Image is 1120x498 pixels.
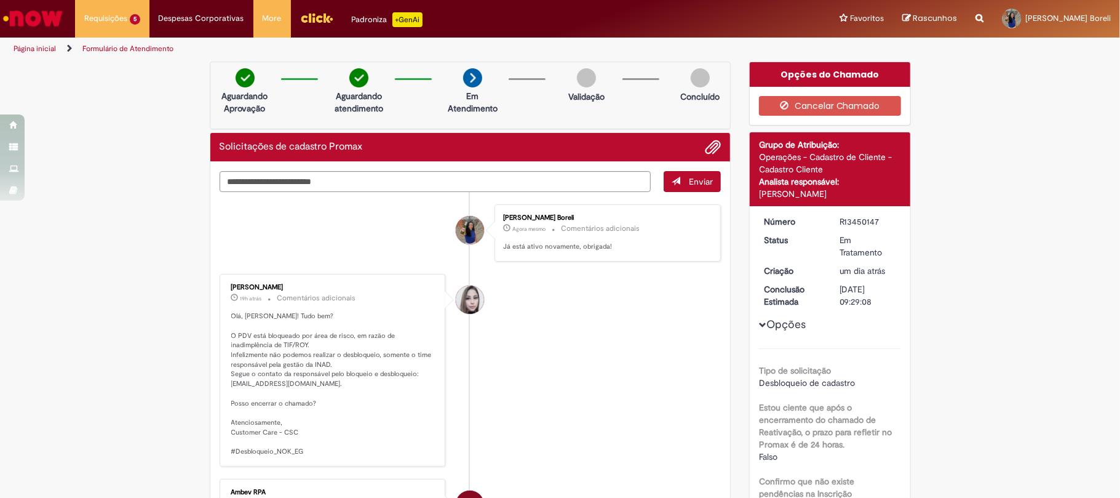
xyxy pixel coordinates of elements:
div: [PERSON_NAME] Boreli [503,214,708,222]
small: Comentários adicionais [277,293,356,303]
p: Validação [568,90,605,103]
span: Rascunhos [913,12,957,24]
p: Aguardando atendimento [329,90,389,114]
b: Tipo de solicitação [759,365,831,376]
span: Desbloqueio de cadastro [759,377,855,388]
div: Grupo de Atribuição: [759,139,901,151]
button: Enviar [664,171,721,192]
div: Opções do Chamado [750,62,910,87]
button: Cancelar Chamado [759,96,901,116]
div: Ambev RPA [231,489,436,496]
img: check-circle-green.png [236,68,255,87]
ul: Trilhas de página [9,38,737,60]
p: Aguardando Aprovação [215,90,275,114]
time: 28/08/2025 11:31:38 [512,225,546,233]
a: Página inicial [14,44,56,54]
span: More [263,12,282,25]
dt: Criação [755,265,830,277]
dt: Número [755,215,830,228]
p: Olá, [PERSON_NAME]! Tudo bem? O PDV está bloqueado por área de risco, em razão de inadimplência d... [231,311,436,457]
div: [PERSON_NAME] [231,284,436,291]
a: Rascunhos [902,13,957,25]
div: R13450147 [840,215,897,228]
img: arrow-next.png [463,68,482,87]
span: um dia atrás [840,265,886,276]
span: 19h atrás [240,295,262,302]
div: Padroniza [352,12,423,27]
img: ServiceNow [1,6,65,31]
span: 5 [130,14,140,25]
span: Favoritos [850,12,884,25]
dt: Status [755,234,830,246]
span: Agora mesmo [512,225,546,233]
time: 26/08/2025 18:05:43 [840,265,886,276]
div: Operações - Cadastro de Cliente - Cadastro Cliente [759,151,901,175]
div: Analista responsável: [759,175,901,188]
small: Comentários adicionais [561,223,640,234]
span: Falso [759,451,777,462]
time: 27/08/2025 16:02:30 [240,295,262,302]
a: Formulário de Atendimento [82,44,173,54]
span: Despesas Corporativas [159,12,244,25]
p: +GenAi [392,12,423,27]
button: Adicionar anexos [705,139,721,155]
p: Já está ativo novamente, obrigada! [503,242,708,252]
div: [PERSON_NAME] [759,188,901,200]
img: check-circle-green.png [349,68,368,87]
span: Requisições [84,12,127,25]
div: Vivian Parreiras Boreli [456,216,484,244]
div: [DATE] 09:29:08 [840,283,897,308]
b: Estou ciente que após o encerramento do chamado de Reativação, o prazo para refletir no Promax é ... [759,402,892,450]
p: Em Atendimento [443,90,502,114]
div: 26/08/2025 18:05:43 [840,265,897,277]
textarea: Digite sua mensagem aqui... [220,171,651,193]
span: Enviar [689,176,713,187]
div: Em Tratamento [840,234,897,259]
div: Daniele Aparecida Queiroz [456,286,484,314]
img: click_logo_yellow_360x200.png [300,9,333,27]
p: Concluído [680,90,720,103]
img: img-circle-grey.png [577,68,596,87]
img: img-circle-grey.png [691,68,710,87]
dt: Conclusão Estimada [755,283,830,308]
h2: Solicitações de cadastro Promax Histórico de tíquete [220,142,363,153]
span: [PERSON_NAME] Boreli [1025,13,1111,23]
